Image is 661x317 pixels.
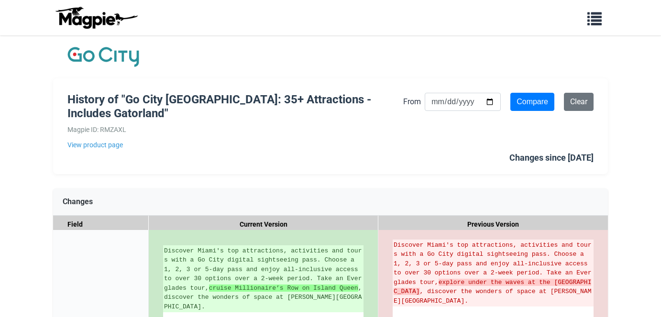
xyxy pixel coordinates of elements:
[67,93,403,120] h1: History of "Go City [GEOGRAPHIC_DATA]: 35+ Attractions - Includes Gatorland"
[53,188,608,216] div: Changes
[164,246,363,312] ins: Discover Miami's top attractions, activities and tours with a Go City digital sightseeing pass. C...
[53,216,149,233] div: Field
[394,240,593,306] del: Discover Miami's top attractions, activities and tours with a Go City digital sightseeing pass. C...
[67,140,403,150] a: View product page
[149,216,378,233] div: Current Version
[67,124,403,135] div: Magpie ID: RMZAXL
[403,96,421,108] label: From
[564,93,594,111] a: Clear
[209,284,358,292] strong: cruise Millionaire’s Row on Island Queen
[394,279,591,295] strong: explore under the waves at the [GEOGRAPHIC_DATA]
[510,93,554,111] input: Compare
[53,6,139,29] img: logo-ab69f6fb50320c5b225c76a69d11143b.png
[378,216,608,233] div: Previous Version
[67,45,139,69] img: Company Logo
[509,151,594,165] div: Changes since [DATE]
